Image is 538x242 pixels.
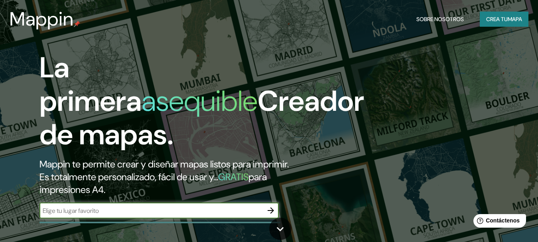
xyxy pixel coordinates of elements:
img: pin de mapeo [74,21,80,27]
font: Mappin [10,6,74,31]
input: Elige tu lugar favorito [39,206,263,215]
font: mapa [508,16,522,23]
font: Creador de mapas. [39,83,364,153]
font: La primera [39,49,142,120]
iframe: Lanzador de widgets de ayuda [467,211,529,233]
font: Mappin te permite crear y diseñar mapas listos para imprimir. [39,158,289,170]
font: Sobre nosotros [416,16,464,23]
font: Crea tu [486,16,508,23]
button: Crea tumapa [480,12,528,27]
font: GRATIS [218,171,248,183]
font: asequible [142,83,258,120]
font: para impresiones A4. [39,171,267,196]
font: Es totalmente personalizado, fácil de usar y... [39,171,218,183]
button: Sobre nosotros [413,12,467,27]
